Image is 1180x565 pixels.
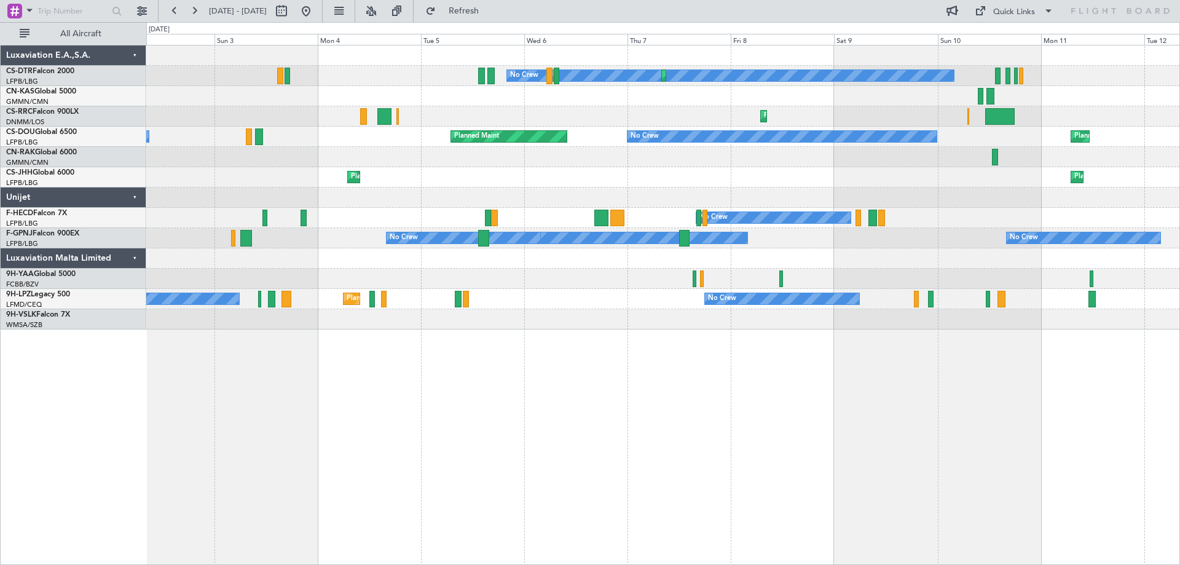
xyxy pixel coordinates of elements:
a: LFPB/LBG [6,239,38,248]
div: No Crew [1010,229,1038,247]
a: 9H-LPZLegacy 500 [6,291,70,298]
span: CS-DTR [6,68,33,75]
a: LFPB/LBG [6,138,38,147]
div: Thu 7 [627,34,731,45]
button: Refresh [420,1,494,21]
span: [DATE] - [DATE] [209,6,267,17]
div: Fri 8 [731,34,834,45]
a: FCBB/BZV [6,280,39,289]
span: CN-KAS [6,88,34,95]
span: CS-DOU [6,128,35,136]
a: F-HECDFalcon 7X [6,210,67,217]
span: CS-JHH [6,169,33,176]
a: CS-JHHGlobal 6000 [6,169,74,176]
a: CS-DOUGlobal 6500 [6,128,77,136]
a: LFMD/CEQ [6,300,42,309]
span: 9H-YAA [6,271,34,278]
div: Planned Maint Sofia [665,66,728,85]
span: CN-RAK [6,149,35,156]
a: 9H-YAAGlobal 5000 [6,271,76,278]
span: F-HECD [6,210,33,217]
div: No Crew [390,229,418,247]
div: Mon 4 [318,34,421,45]
div: Wed 6 [524,34,627,45]
div: No Crew [631,127,659,146]
div: Planned Maint Larnaca ([GEOGRAPHIC_DATA] Intl) [764,107,922,125]
div: Planned Maint [GEOGRAPHIC_DATA] ([GEOGRAPHIC_DATA]) [351,168,545,186]
div: Sun 3 [214,34,318,45]
a: CS-RRCFalcon 900LX [6,108,79,116]
a: GMMN/CMN [6,158,49,167]
span: CS-RRC [6,108,33,116]
div: Planned Maint [454,127,499,146]
a: LFPB/LBG [6,178,38,188]
div: Mon 11 [1041,34,1144,45]
div: No Crew [699,208,728,227]
input: Trip Number [37,2,108,20]
span: Refresh [438,7,490,15]
div: No Crew [708,290,736,308]
button: Quick Links [969,1,1060,21]
a: F-GPNJFalcon 900EX [6,230,79,237]
div: No Crew [510,66,538,85]
div: Sun 10 [938,34,1041,45]
a: LFPB/LBG [6,77,38,86]
a: 9H-VSLKFalcon 7X [6,311,70,318]
a: GMMN/CMN [6,97,49,106]
a: CN-KASGlobal 5000 [6,88,76,95]
div: Planned Maint Nice ([GEOGRAPHIC_DATA]) [347,290,484,308]
div: Tue 5 [421,34,524,45]
div: [DATE] [149,25,170,35]
div: Quick Links [993,6,1035,18]
a: LFPB/LBG [6,219,38,228]
div: Sat 9 [834,34,937,45]
span: All Aircraft [32,30,130,38]
span: 9H-VSLK [6,311,36,318]
a: WMSA/SZB [6,320,42,330]
a: CN-RAKGlobal 6000 [6,149,77,156]
div: Sat 2 [111,34,214,45]
button: All Aircraft [14,24,133,44]
span: F-GPNJ [6,230,33,237]
a: CS-DTRFalcon 2000 [6,68,74,75]
span: 9H-LPZ [6,291,31,298]
a: DNMM/LOS [6,117,44,127]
